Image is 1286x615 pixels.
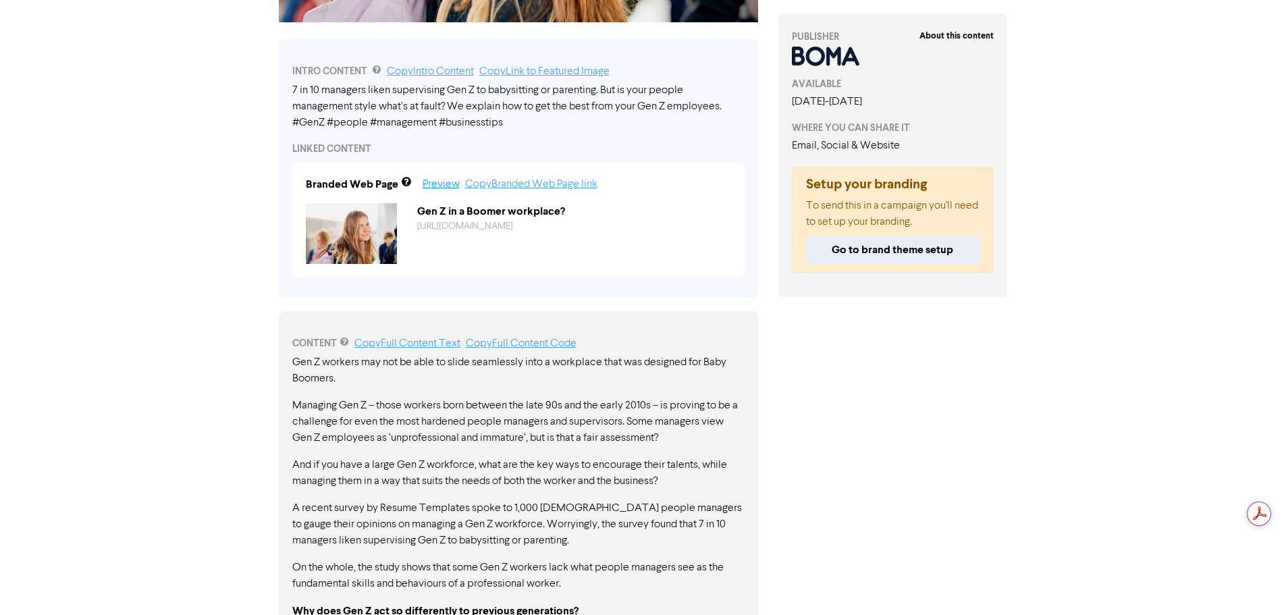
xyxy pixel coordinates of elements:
[479,66,610,77] a: Copy Link to Featured Image
[292,336,745,352] div: CONTENT
[292,398,745,446] p: Managing Gen Z – those workers born between the late 90s and the early 2010s – is proving to be a...
[292,63,745,80] div: INTRO CONTENT
[407,203,741,219] div: Gen Z in a Boomer workplace?
[792,77,994,91] div: AVAILABLE
[423,179,460,190] a: Preview
[1218,550,1286,615] iframe: Chat Widget
[292,500,745,549] p: A recent survey by Resume Templates spoke to 1,000 [DEMOGRAPHIC_DATA] people managers to gauge th...
[354,338,460,349] a: Copy Full Content Text
[465,179,597,190] a: Copy Branded Web Page link
[292,560,745,592] p: On the whole, the study shows that some Gen Z workers lack what people managers see as the fundam...
[792,30,994,44] div: PUBLISHER
[292,82,745,131] div: 7 in 10 managers liken supervising Gen Z to babysitting or parenting. But is your people manageme...
[806,176,980,192] h5: Setup your branding
[806,236,980,264] button: Go to brand theme setup
[806,198,980,230] p: To send this in a campaign you'll need to set up your branding.
[407,219,741,234] div: https://public2.bomamarketing.com/cp/6ixxsfpVfCuzfWe3Bxqw6g?sa=G2DyTjF3
[387,66,474,77] a: Copy Intro Content
[466,338,577,349] a: Copy Full Content Code
[919,30,994,41] strong: About this content
[792,138,994,154] div: Email, Social & Website
[417,221,513,231] a: [URL][DOMAIN_NAME]
[292,142,745,156] div: LINKED CONTENT
[306,176,398,192] div: Branded Web Page
[292,457,745,489] p: And if you have a large Gen Z workforce, what are the key ways to encourage their talents, while ...
[792,94,994,110] div: [DATE] - [DATE]
[792,121,994,135] div: WHERE YOU CAN SHARE IT
[292,354,745,387] p: Gen Z workers may not be able to slide seamlessly into a workplace that was designed for Baby Boo...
